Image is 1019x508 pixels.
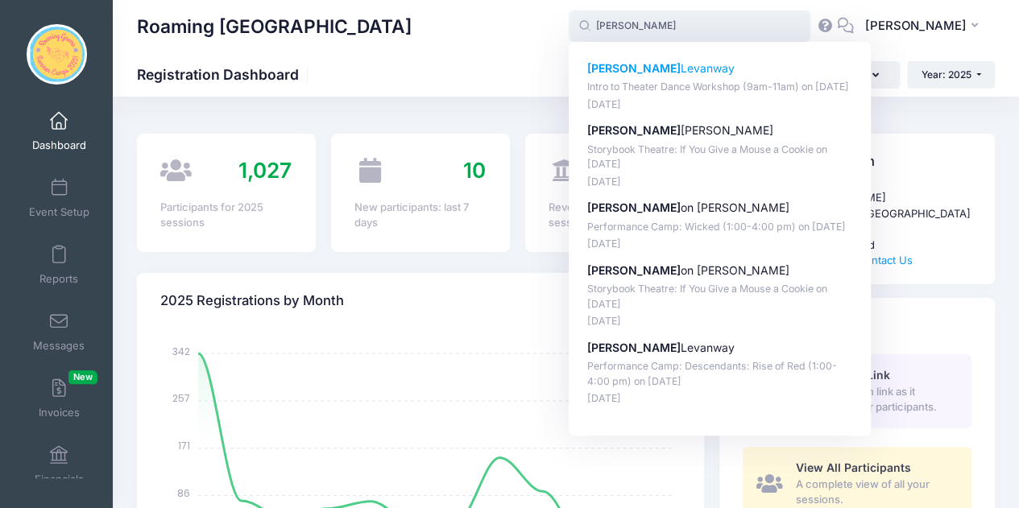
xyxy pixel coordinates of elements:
[21,237,97,293] a: Reports
[172,344,190,357] tspan: 342
[587,61,681,75] strong: [PERSON_NAME]
[21,304,97,360] a: Messages
[587,80,853,95] p: Intro to Theater Dance Workshop (9am-11am) on [DATE]
[21,437,97,494] a: Financials
[160,278,344,324] h4: 2025 Registrations by Month
[160,200,292,231] div: Participants for 2025 sessions
[587,60,853,77] p: Levanway
[238,158,292,183] span: 1,027
[21,170,97,226] a: Event Setup
[587,175,853,190] p: [DATE]
[587,142,853,172] p: Storybook Theatre: If You Give a Mouse a Cookie on [DATE]
[795,477,953,508] span: A complete view of all your sessions.
[39,272,78,286] span: Reports
[178,438,190,452] tspan: 171
[33,339,85,353] span: Messages
[172,391,190,405] tspan: 257
[856,254,912,266] a: Contact Us
[587,220,853,235] p: Performance Camp: Wicked (1:00-4:00 pm) on [DATE]
[137,8,412,45] h1: Roaming [GEOGRAPHIC_DATA]
[32,138,86,152] span: Dashboard
[587,391,853,407] p: [DATE]
[587,282,853,312] p: Storybook Theatre: If You Give a Mouse a Cookie on [DATE]
[587,359,853,389] p: Performance Camp: Descendants: Rise of Red (1:00-4:00 pm) on [DATE]
[354,200,486,231] div: New participants: last 7 days
[587,97,853,113] p: [DATE]
[21,370,97,427] a: InvoicesNew
[587,122,853,139] p: [PERSON_NAME]
[587,341,681,354] strong: [PERSON_NAME]
[587,200,681,214] strong: [PERSON_NAME]
[864,17,966,35] span: [PERSON_NAME]
[21,103,97,159] a: Dashboard
[68,370,97,384] span: New
[907,61,995,89] button: Year: 2025
[463,158,486,183] span: 10
[587,237,853,252] p: [DATE]
[587,200,853,217] p: on [PERSON_NAME]
[35,473,84,486] span: Financials
[922,68,971,81] span: Year: 2025
[795,461,910,474] span: View All Participants
[569,10,810,43] input: Search by First Name, Last Name, or Email...
[177,485,190,499] tspan: 86
[137,66,313,83] h1: Registration Dashboard
[27,24,87,85] img: Roaming Gnome Theatre
[587,340,853,357] p: Levanway
[587,314,853,329] p: [DATE]
[549,200,680,231] div: Revenue for 2025 sessions
[587,123,681,137] strong: [PERSON_NAME]
[854,8,995,45] button: [PERSON_NAME]
[29,205,89,219] span: Event Setup
[587,262,853,279] p: on [PERSON_NAME]
[587,263,681,277] strong: [PERSON_NAME]
[795,384,953,415] span: The registration link as it appears to your participants.
[39,406,80,419] span: Invoices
